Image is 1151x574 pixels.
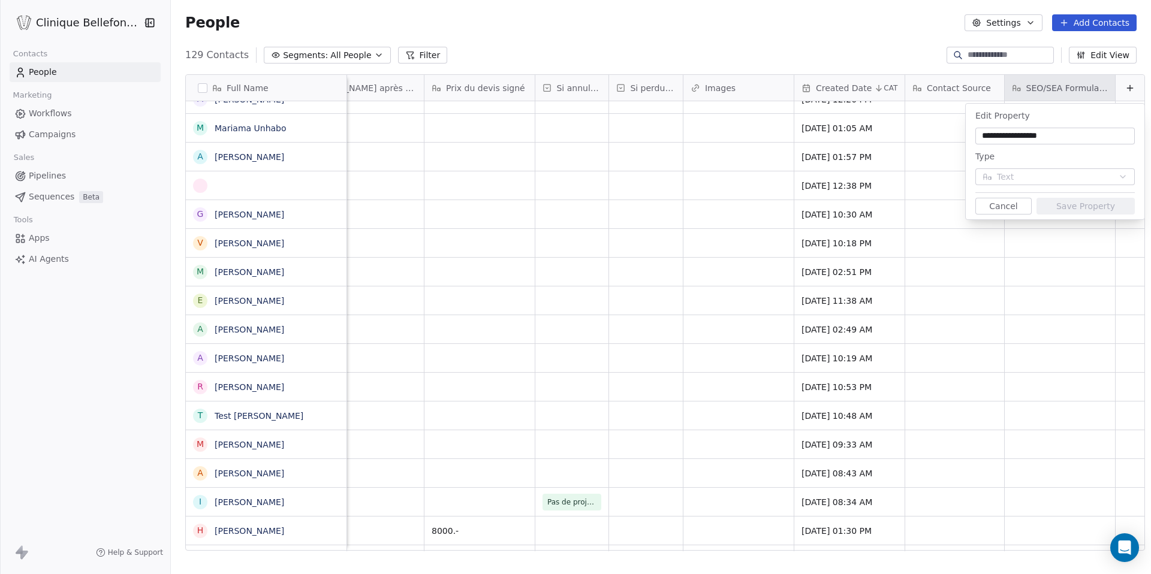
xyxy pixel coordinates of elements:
span: Type [975,152,995,161]
span: Text [997,171,1014,183]
button: Cancel [975,198,1032,215]
span: Edit Property [975,111,1030,120]
button: Save Property [1036,198,1135,215]
button: Text [975,168,1135,185]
